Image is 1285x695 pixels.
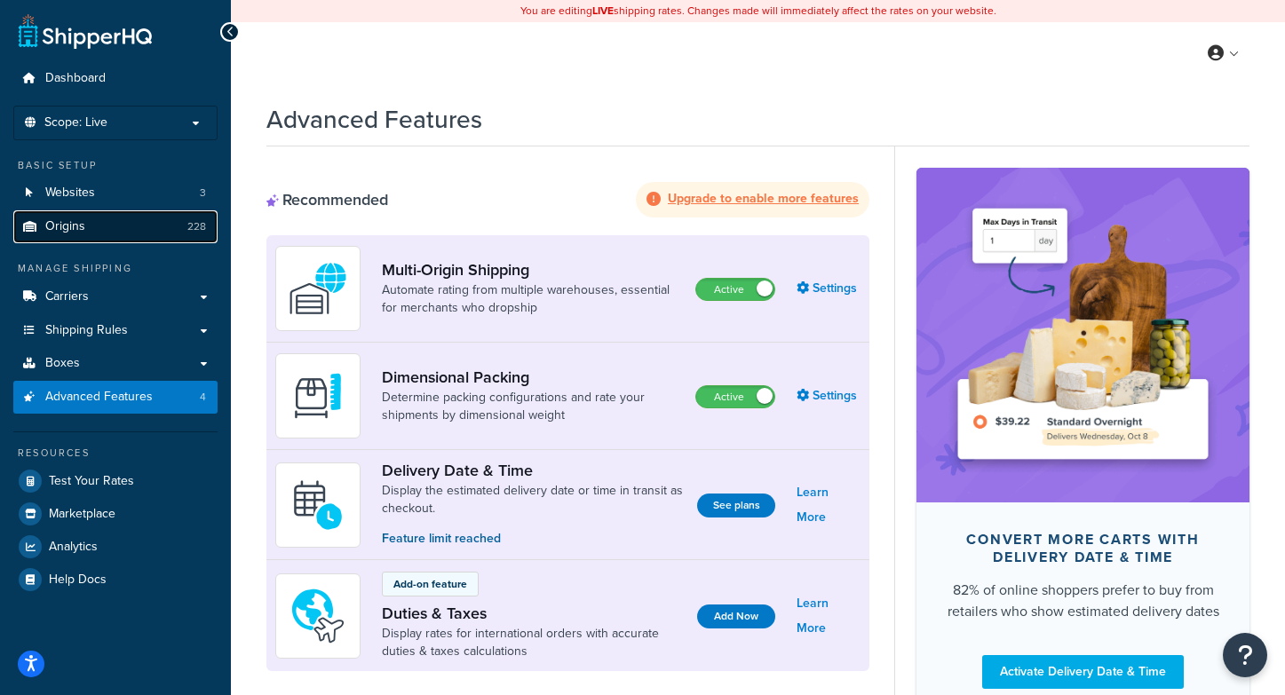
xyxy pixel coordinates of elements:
[44,115,107,130] span: Scope: Live
[287,585,349,647] img: icon-duo-feat-landed-cost-7136b061.png
[697,604,775,628] button: Add Now
[49,540,98,555] span: Analytics
[382,529,683,549] p: Feature limit reached
[187,219,206,234] span: 228
[592,3,614,19] b: LIVE
[13,347,218,380] a: Boxes
[13,531,218,563] a: Analytics
[945,580,1221,622] div: 82% of online shoppers prefer to buy from retailers who show estimated delivery dates
[797,480,861,530] a: Learn More
[13,177,218,209] a: Websites3
[382,367,681,387] a: Dimensional Packing
[797,383,861,408] a: Settings
[13,314,218,347] a: Shipping Rules
[982,655,1184,689] a: Activate Delivery Date & Time
[382,604,683,623] a: Duties & Taxes
[13,381,218,414] li: Advanced Features
[13,381,218,414] a: Advanced Features4
[13,261,218,276] div: Manage Shipping
[13,210,218,243] a: Origins228
[1223,633,1267,677] button: Open Resource Center
[266,102,482,137] h1: Advanced Features
[382,461,683,480] a: Delivery Date & Time
[13,62,218,95] a: Dashboard
[45,323,128,338] span: Shipping Rules
[13,177,218,209] li: Websites
[797,591,861,641] a: Learn More
[943,194,1223,475] img: feature-image-ddt-36eae7f7280da8017bfb280eaccd9c446f90b1fe08728e4019434db127062ab4.png
[200,390,206,405] span: 4
[797,276,861,301] a: Settings
[45,219,85,234] span: Origins
[266,190,388,209] div: Recommended
[13,280,218,313] a: Carriers
[45,356,80,371] span: Boxes
[13,210,218,243] li: Origins
[287,365,349,427] img: DTVBYsAAAAAASUVORK5CYII=
[13,564,218,596] a: Help Docs
[382,260,681,280] a: Multi-Origin Shipping
[382,625,683,660] a: Display rates for international orders with accurate duties & taxes calculations
[13,158,218,173] div: Basic Setup
[45,289,89,304] span: Carriers
[696,386,774,407] label: Active
[49,474,134,489] span: Test Your Rates
[382,281,681,317] a: Automate rating from multiple warehouses, essential for merchants who dropship
[668,189,859,208] strong: Upgrade to enable more features
[200,186,206,201] span: 3
[13,446,218,461] div: Resources
[287,474,349,536] img: gfkeb5ejjkALwAAAABJRU5ErkJggg==
[13,498,218,530] a: Marketplace
[382,389,681,424] a: Determine packing configurations and rate your shipments by dimensional weight
[49,507,115,522] span: Marketplace
[13,465,218,497] a: Test Your Rates
[45,390,153,405] span: Advanced Features
[287,257,349,320] img: WatD5o0RtDAAAAAElFTkSuQmCC
[696,279,774,300] label: Active
[45,71,106,86] span: Dashboard
[49,573,107,588] span: Help Docs
[382,482,683,517] a: Display the estimated delivery date or time in transit as checkout.
[393,576,467,592] p: Add-on feature
[945,531,1221,566] div: Convert more carts with delivery date & time
[697,494,775,517] button: See plans
[45,186,95,201] span: Websites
